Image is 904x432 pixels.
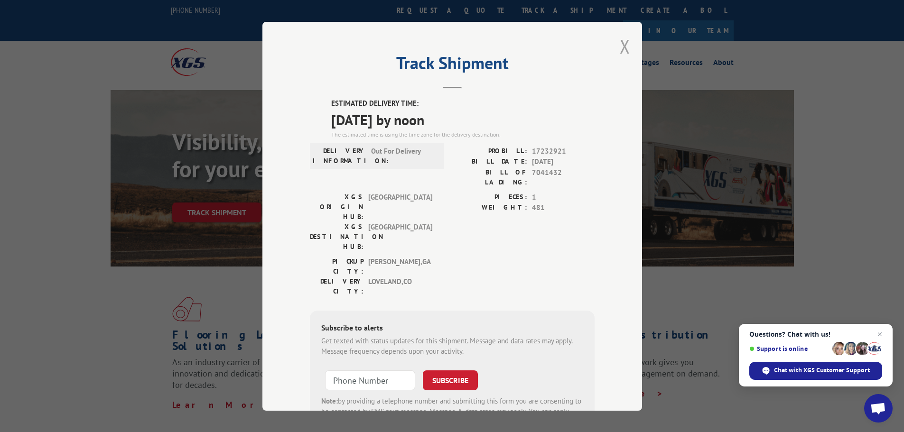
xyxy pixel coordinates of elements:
span: Support is online [749,345,829,352]
input: Phone Number [325,370,415,390]
strong: Note: [321,396,338,405]
span: [DATE] by noon [331,109,595,130]
span: 17232921 [532,146,595,156]
span: 7041432 [532,167,595,187]
span: [DATE] [532,156,595,167]
div: by providing a telephone number and submitting this form you are consenting to be contacted by SM... [321,395,583,428]
div: Open chat [864,394,893,423]
span: 481 [532,202,595,213]
div: Get texted with status updates for this shipment. Message and data rates may apply. Message frequ... [321,335,583,357]
span: LOVELAND , CO [368,276,432,296]
div: The estimated time is using the time zone for the delivery destination. [331,130,595,138]
div: Chat with XGS Customer Support [749,362,882,380]
label: DELIVERY INFORMATION: [313,146,366,165]
span: 1 [532,192,595,202]
h2: Track Shipment [310,56,595,74]
label: PIECES: [452,192,527,202]
span: [PERSON_NAME] , GA [368,256,432,276]
button: SUBSCRIBE [423,370,478,390]
label: BILL DATE: [452,156,527,167]
label: BILL OF LADING: [452,167,527,187]
span: Out For Delivery [371,146,435,165]
div: Subscribe to alerts [321,322,583,335]
label: XGS ORIGIN HUB: [310,192,363,221]
span: [GEOGRAPHIC_DATA] [368,221,432,251]
label: DELIVERY CITY: [310,276,363,296]
span: [GEOGRAPHIC_DATA] [368,192,432,221]
label: WEIGHT: [452,202,527,213]
label: PICKUP CITY: [310,256,363,276]
button: Close modal [620,34,630,59]
label: PROBILL: [452,146,527,156]
label: ESTIMATED DELIVERY TIME: [331,98,595,109]
span: Questions? Chat with us! [749,331,882,338]
span: Close chat [874,329,885,340]
span: Chat with XGS Customer Support [774,366,870,375]
label: XGS DESTINATION HUB: [310,221,363,251]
